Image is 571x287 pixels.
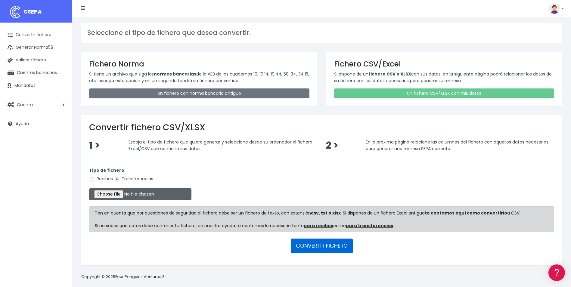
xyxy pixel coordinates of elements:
a: Un fichero CSV/XLSX con mis datos [334,88,554,98]
a: Ayuda [3,117,69,130]
a: Mandatos [3,79,69,92]
label: Transferencias [114,176,153,182]
p: Si tiene un archivo que siga las de la AEB de los cuadernos 19, 19.14, 19.44, 58, 34, 34.15, etc.... [89,71,309,84]
a: para recibos [304,223,333,229]
a: te contamos aquí como convertirlo [425,210,507,216]
button: Contáctanos [6,161,114,171]
button: CONVERTIR FICHERO [291,239,353,253]
img: profile [549,3,560,14]
h2: Convertir fichero CSV/XLSX [89,122,554,133]
a: Validar fichero [3,54,69,66]
a: General [6,129,114,138]
div: Convertir ficheros [6,66,114,72]
a: Problemas habituales [6,85,114,95]
a: Four Penguins Ventures S.L. [115,274,168,279]
a: Convertir fichero [3,29,69,41]
a: Perfiles de empresas [6,104,114,113]
span: 1 > [89,139,100,152]
div: Ten en cuenta que por cuestiones de seguridad el fichero debe ser un fichero de texto, con extens... [89,206,554,232]
a: API [6,154,114,163]
span: Ayuda [16,121,29,127]
h3: Fichero Norma [89,60,309,68]
span: 2 > [326,139,338,152]
strong: normas bancarias [154,71,196,77]
label: Recibos [89,176,113,182]
a: Cuentas bancarias [3,66,69,79]
h3: Fichero CSV/Excel [334,60,554,68]
a: POWERED BY ENCHANT [83,173,116,179]
p: Copyright © 2025 . [81,274,169,280]
img: logo [8,5,23,20]
span: Cuenta [17,101,33,107]
h3: Seleccione el tipo de fichero que desea convertir. [87,29,556,37]
div: Programadores [6,144,114,150]
span: Escoja el tipo de fichero que quiere generar y seleccione desde su ordenador el fichero Excel/CSV... [129,139,312,152]
strong: csv, txt o xlsx [311,210,341,216]
a: Videotutoriales [6,95,114,104]
strong: Tipo de fichero [89,167,124,173]
div: Información general [6,42,114,48]
a: Información general [6,51,114,60]
a: Un fichero con norma bancaria antiguo [89,88,309,98]
a: para transferencias [346,223,393,229]
a: Generar Norma58 [3,41,69,54]
span: CSEPA [23,8,42,15]
a: Formatos [6,76,114,85]
div: Facturación [6,119,114,125]
span: En la próxima página relacione las columnas del fichero con aquellos datos necesarios para genera... [366,139,548,152]
strong: fichero CSV o XLSX [368,71,411,77]
a: Cuenta [3,98,69,111]
p: Si dispone de un con sus datos, en la siguiente página podrá relacionar los datos de su fichero c... [334,71,554,84]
